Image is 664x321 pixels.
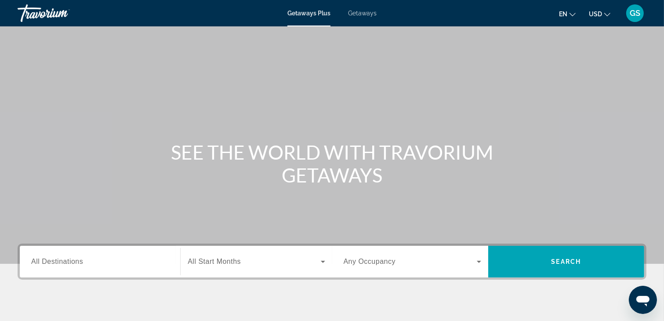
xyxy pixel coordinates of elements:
[488,246,644,277] button: Search
[287,10,330,17] a: Getaways Plus
[167,141,497,186] h1: SEE THE WORLD WITH TRAVORIUM GETAWAYS
[552,258,581,265] span: Search
[559,11,567,18] span: en
[188,258,241,265] span: All Start Months
[559,7,576,20] button: Change language
[18,2,105,25] a: Travorium
[20,246,644,277] div: Search widget
[31,258,83,265] span: All Destinations
[31,257,169,267] input: Select destination
[629,286,657,314] iframe: Button to launch messaging window
[348,10,377,17] a: Getaways
[624,4,646,22] button: User Menu
[630,9,640,18] span: GS
[589,7,610,20] button: Change currency
[589,11,602,18] span: USD
[344,258,396,265] span: Any Occupancy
